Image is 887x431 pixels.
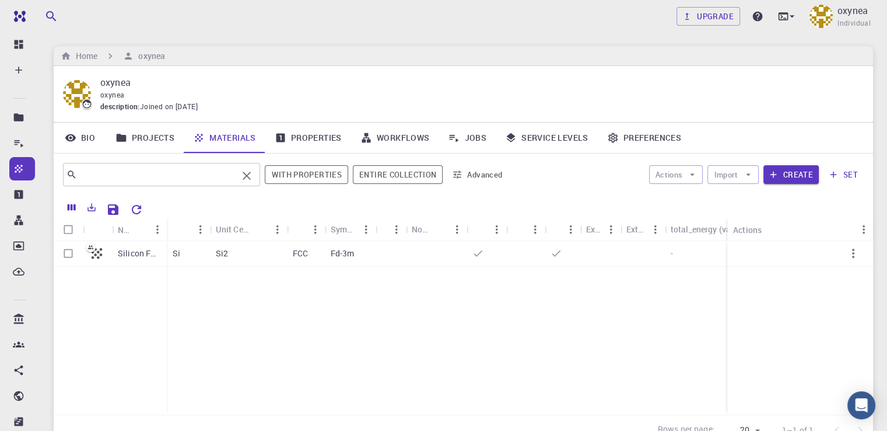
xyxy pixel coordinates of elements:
a: Materials [184,123,265,153]
button: Sort [512,220,531,239]
button: Import [707,165,758,184]
button: Menu [387,220,406,239]
button: Sort [173,220,191,239]
button: set [823,165,864,184]
button: Menu [148,220,167,239]
div: Formula [167,218,210,241]
button: Menu [646,220,665,239]
div: Actions [727,218,873,241]
div: Ext+web [620,218,665,241]
div: Name [112,218,167,241]
span: Assistance [19,8,75,19]
button: Reset Explorer Settings [125,198,148,221]
nav: breadcrumb [58,50,167,62]
button: Menu [602,220,620,239]
button: Menu [268,220,287,239]
div: Ext+web [626,218,646,241]
button: Sort [429,220,448,239]
div: total_energy (vasp:dft:gga:pbe) [671,218,776,241]
div: Lattice [287,218,325,241]
h6: oxynea [134,50,165,62]
div: Open Intercom Messenger [847,391,875,419]
button: Export [82,198,101,217]
div: Unit Cell Formula [216,218,250,241]
button: Columns [62,198,82,217]
div: Ext+lnk [586,218,602,241]
div: Icon [83,218,112,241]
button: Menu [526,220,545,239]
button: Create [763,165,819,184]
a: Workflows [351,123,439,153]
div: Non-periodic [412,218,429,241]
button: Menu [448,220,467,239]
a: Jobs [439,123,496,153]
div: Symmetry [331,218,357,241]
p: oxynea [837,4,868,18]
div: Actions [733,218,762,241]
a: Upgrade [676,7,740,26]
div: Default [467,218,506,241]
a: Bio [54,123,106,153]
button: Entire collection [353,165,443,184]
span: Filter throughout whole library including sets (folders) [353,165,443,184]
button: Sort [293,220,311,239]
span: description : [100,101,140,113]
div: Public [545,218,580,241]
button: Menu [357,220,376,239]
p: oxynea [100,75,854,89]
button: Menu [562,220,580,239]
a: Projects [106,123,184,153]
button: Menu [306,220,325,239]
button: Menu [854,220,873,239]
img: logo [9,11,26,22]
img: oxynea [809,5,833,28]
button: Sort [551,220,569,239]
button: Sort [250,220,268,239]
span: Joined on [DATE] [140,101,198,113]
div: Ext+lnk [580,218,620,241]
button: Save Explorer Settings [101,198,125,221]
div: Unit Cell Formula [210,218,287,241]
button: Menu [191,220,210,239]
a: Service Levels [496,123,598,153]
a: Properties [265,123,351,153]
span: oxynea [100,90,124,99]
div: Name [118,218,129,241]
a: Preferences [598,123,690,153]
button: Menu [488,220,506,239]
div: - [665,241,794,267]
div: Shared [506,218,545,241]
button: With properties [265,165,348,184]
button: Sort [472,220,491,239]
h6: Home [71,50,97,62]
div: Non-periodic [406,218,467,241]
button: Advanced [447,165,508,184]
p: Si2 [216,248,228,259]
p: FCC [293,248,308,259]
p: Si [173,248,180,259]
span: Show only materials with calculated properties [265,165,348,184]
p: Silicon FCC [118,248,161,259]
button: Sort [129,220,148,239]
p: Fd-3m [331,248,355,259]
span: Individual [837,18,871,29]
button: Actions [649,165,703,184]
div: Symmetry [325,218,376,241]
button: Clear [237,166,256,185]
div: Tags [376,218,406,241]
